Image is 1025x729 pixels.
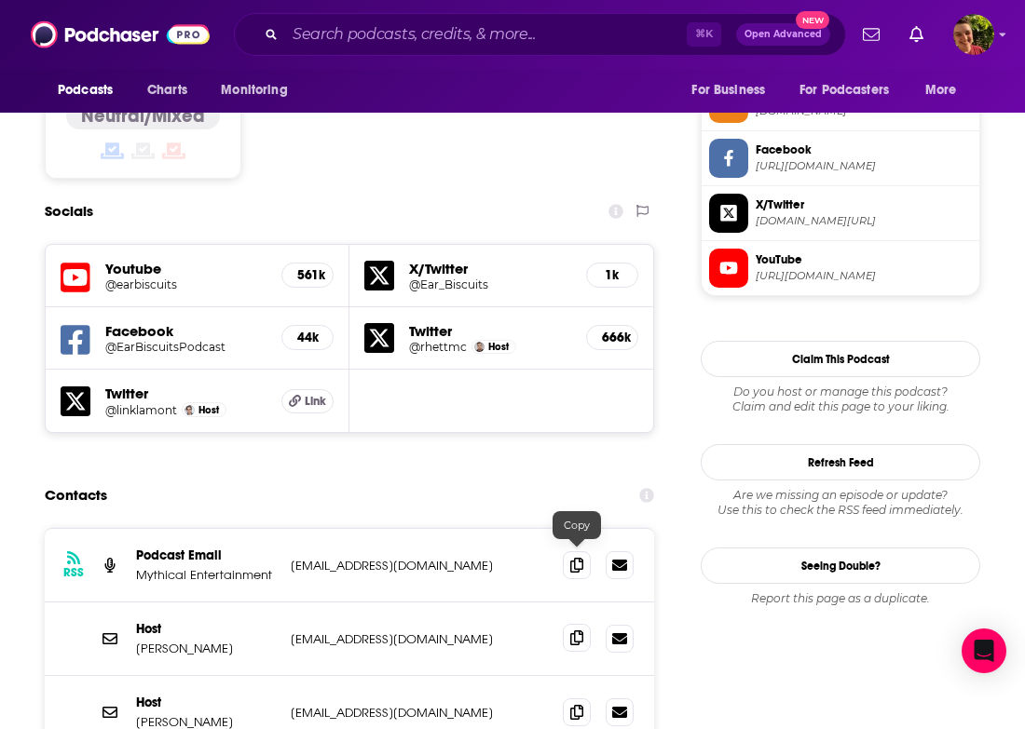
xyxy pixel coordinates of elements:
a: X/Twitter[DOMAIN_NAME][URL] [709,194,972,233]
span: For Podcasters [799,77,889,103]
span: ⌘ K [687,22,721,47]
p: [EMAIL_ADDRESS][DOMAIN_NAME] [291,705,538,721]
img: Rhett McLaughlin [474,342,485,352]
input: Search podcasts, credits, & more... [285,20,687,49]
h5: Youtube [105,260,266,277]
span: Link [305,394,326,409]
span: Do you host or manage this podcast? [701,385,980,399]
button: Open AdvancedNew [736,23,830,46]
button: open menu [45,73,137,108]
a: @rhettmc [409,340,467,354]
a: Link [281,389,334,413]
h5: X/Twitter [409,260,571,277]
h2: Socials [45,194,93,229]
div: Open Intercom Messenger [962,628,1006,673]
div: Claim and edit this page to your liking. [701,385,980,414]
div: Are we missing an episode or update? Use this to check the RSS feed immediately. [701,488,980,518]
p: Podcast Email [136,547,276,563]
h5: 1k [602,267,622,283]
span: Monitoring [221,77,287,103]
h2: Contacts [45,478,107,513]
button: open menu [787,73,916,108]
span: https://www.facebook.com/EarBiscuitsPodcast [756,159,972,173]
a: Show notifications dropdown [902,19,931,50]
span: twitter.com/Ear_Biscuits [756,214,972,228]
span: X/Twitter [756,196,972,213]
a: Charts [135,73,198,108]
div: Search podcasts, credits, & more... [234,13,846,56]
button: open menu [208,73,311,108]
h5: 561k [297,267,318,283]
span: Podcasts [58,77,113,103]
button: Show profile menu [953,14,994,55]
p: Host [136,695,276,710]
a: @earbiscuits [105,277,266,291]
a: @EarBiscuitsPodcast [105,340,266,354]
span: Host [488,341,509,353]
h5: Twitter [105,385,266,402]
p: [EMAIL_ADDRESS][DOMAIN_NAME] [291,558,538,574]
img: User Profile [953,14,994,55]
h5: 666k [602,330,622,345]
button: Claim This Podcast [701,341,980,377]
h3: RSS [63,565,84,580]
h5: Twitter [409,322,571,340]
h5: Facebook [105,322,266,340]
p: [EMAIL_ADDRESS][DOMAIN_NAME] [291,631,538,647]
button: open menu [912,73,980,108]
a: Facebook[URL][DOMAIN_NAME] [709,139,972,178]
p: [PERSON_NAME] [136,641,276,656]
div: Report this page as a duplicate. [701,591,980,606]
span: YouTube [756,251,972,268]
a: Show notifications dropdown [855,19,887,50]
a: @Ear_Biscuits [409,277,571,291]
span: For Business [691,77,765,103]
a: @linklamont [105,403,177,417]
span: Charts [147,77,187,103]
p: Mythical Entertainment [136,567,276,583]
h5: 44k [297,330,318,345]
button: open menu [678,73,788,108]
span: Logged in as Marz [953,14,994,55]
a: Seeing Double? [701,547,980,584]
span: More [925,77,957,103]
span: New [796,11,829,29]
span: https://www.youtube.com/@earbiscuits [756,269,972,283]
span: Host [198,404,219,416]
span: Facebook [756,142,972,158]
a: YouTube[URL][DOMAIN_NAME] [709,249,972,288]
h4: Neutral/Mixed [81,104,205,128]
img: Podchaser - Follow, Share and Rate Podcasts [31,17,210,52]
div: Copy [553,511,601,539]
img: Link Neal [184,405,195,415]
p: Host [136,621,276,637]
span: Open Advanced [745,30,822,39]
button: Refresh Feed [701,444,980,480]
